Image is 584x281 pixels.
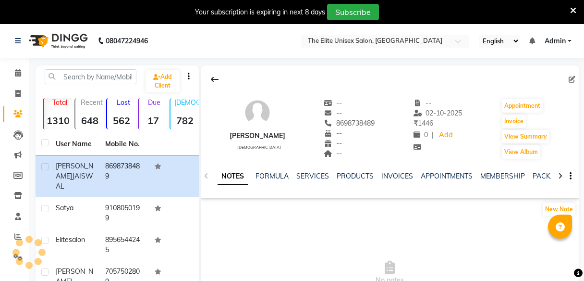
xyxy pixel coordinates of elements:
[502,115,526,128] button: Invoice
[243,98,272,127] img: avatar
[414,119,418,128] span: ₹
[75,115,104,127] strong: 648
[44,115,73,127] strong: 1310
[195,7,325,17] div: Your subscription is expiring in next 8 days
[139,115,168,127] strong: 17
[533,172,568,180] a: PACKAGES
[324,129,342,138] span: --
[381,172,413,180] a: INVOICES
[502,145,540,159] button: View Album
[146,70,180,92] a: Add Client
[205,70,225,89] div: Back to Client
[255,172,289,180] a: FORMULA
[324,99,342,107] span: --
[545,36,566,46] span: Admin
[50,133,99,155] th: User Name
[99,133,149,155] th: Mobile No.
[45,69,136,84] input: Search by Name/Mobile/Email/Code
[414,119,433,128] span: 1446
[543,203,575,216] button: New Note
[107,115,136,127] strong: 562
[24,27,90,54] img: logo
[174,98,199,107] p: [DEMOGRAPHIC_DATA]
[432,130,434,140] span: |
[237,145,281,150] span: [DEMOGRAPHIC_DATA]
[414,99,432,107] span: --
[502,130,549,143] button: View Summary
[56,162,93,180] span: [PERSON_NAME]
[56,235,69,244] span: elite
[106,27,148,54] b: 08047224946
[421,172,473,180] a: APPOINTMENTS
[111,98,136,107] p: Lost
[218,168,248,185] a: NOTES
[327,4,379,20] button: Subscribe
[438,128,454,142] a: Add
[230,131,285,141] div: [PERSON_NAME]
[56,204,73,212] span: satya
[324,119,375,128] span: 8698738489
[337,172,374,180] a: PRODUCTS
[414,130,428,139] span: 0
[99,197,149,229] td: 9108050199
[48,98,73,107] p: Total
[502,99,543,113] button: Appointment
[296,172,329,180] a: SERVICES
[141,98,168,107] p: Due
[99,229,149,261] td: 8956544245
[324,139,342,148] span: --
[480,172,525,180] a: MEMBERSHIP
[170,115,199,127] strong: 782
[414,109,462,117] span: 02-10-2025
[79,98,104,107] p: Recent
[324,109,342,117] span: --
[99,155,149,197] td: 8698738489
[56,172,93,191] span: JAISWAL
[69,235,85,244] span: salon
[324,149,342,158] span: --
